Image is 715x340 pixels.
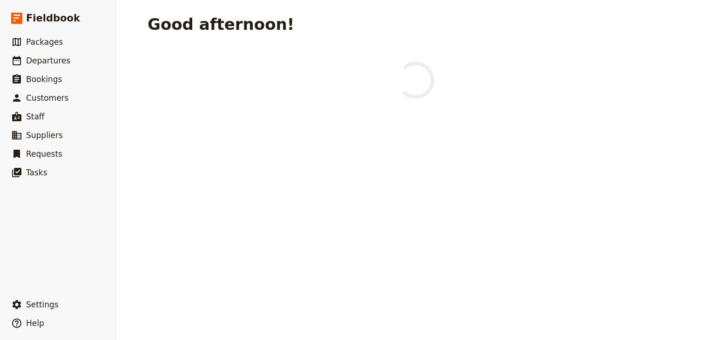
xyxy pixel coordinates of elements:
[26,112,45,121] span: Staff
[26,300,59,309] span: Settings
[26,75,62,84] span: Bookings
[148,15,294,34] h1: Good afternoon!
[26,131,63,140] span: Suppliers
[26,319,44,328] span: Help
[26,149,62,159] span: Requests
[26,93,68,103] span: Customers
[26,56,70,65] span: Departures
[26,168,47,177] span: Tasks
[26,11,80,25] span: Fieldbook
[26,37,63,47] span: Packages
